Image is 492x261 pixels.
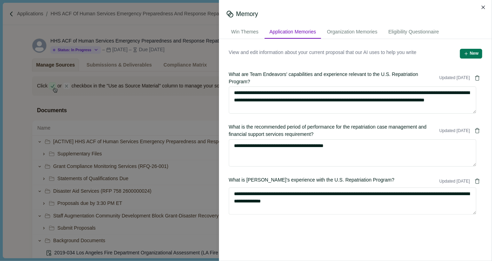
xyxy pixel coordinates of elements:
[236,10,258,18] div: Memory
[473,176,482,186] button: Delete
[229,176,438,186] span: What is [PERSON_NAME]'s experience with the U.S. Repatriation Program?
[479,2,489,12] button: Close
[439,128,470,134] span: Updated [DATE]
[460,49,482,59] button: New
[473,73,482,83] button: Delete
[473,126,482,136] button: Delete
[229,123,438,138] span: What is the recommended period of performance for the repatriation case management and financial ...
[229,71,438,85] span: What are Team Endeavors' capabilities and experience relevant to the U.S. Repatriation Program?
[383,26,444,39] div: Eligibility Questionnaire
[439,178,470,185] span: Updated [DATE]
[265,26,321,39] div: Application Memories
[439,75,470,81] span: Updated [DATE]
[322,26,382,39] div: Organization Memories
[229,49,416,59] span: View and edit information about your current proposal that our AI uses to help you write
[226,26,263,39] div: Win Themes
